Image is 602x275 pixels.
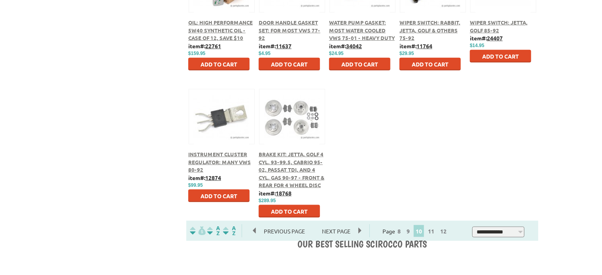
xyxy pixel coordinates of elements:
span: 10 [414,225,424,237]
button: Add to Cart [329,58,390,70]
b: item#: [259,42,292,49]
img: Sort by Sales Rank [221,226,237,235]
span: Add to Cart [201,192,237,199]
b: item#: [329,42,362,49]
span: $159.95 [188,51,205,56]
u: 11764 [416,42,432,49]
button: Add to Cart [259,58,320,70]
b: item#: [188,42,221,49]
a: 9 [405,228,412,235]
a: Wiper Switch: Jetta, Golf 85-92 [470,19,528,34]
u: 34042 [346,42,362,49]
span: Previous Page [256,225,313,237]
span: Add to Cart [271,61,308,68]
u: 12874 [205,174,221,181]
a: Brake Kit: Jetta, Golf 4 cyl. 93-99.5, Cabrio 95-02, Passat TDI, and 4 cyl. Gas 90-97 - Front & R... [259,151,324,188]
a: Previous Page [253,228,314,235]
b: item#: [259,190,292,197]
span: Add to Cart [412,61,449,68]
b: item#: [399,42,432,49]
span: $4.95 [259,51,271,56]
a: Instrument Cluster Regulator: Many VWs 80-92 [188,151,251,173]
a: 8 [396,228,403,235]
span: $29.95 [399,51,414,56]
a: 11 [426,228,436,235]
span: $99.95 [188,182,203,188]
span: Next Page [314,225,358,237]
span: $24.95 [329,51,344,56]
img: Sort by Headline [206,226,221,235]
span: Add to Cart [341,61,378,68]
a: Water Pump Gasket: Most Water Cooled VWs 75-01 - Heavy Duty [329,19,395,41]
button: Add to Cart [188,58,250,70]
button: Add to Cart [259,205,320,218]
span: Add to Cart [271,208,308,215]
img: filterpricelow.svg [190,226,206,235]
div: OUR BEST SELLING Scirocco PARTS [186,238,538,251]
a: 12 [438,228,449,235]
button: Add to Cart [470,50,531,63]
u: 18768 [276,190,292,197]
u: 11637 [276,42,292,49]
button: Add to Cart [399,58,461,70]
a: Wiper Switch: Rabbit, Jetta, Golf & Others 75-92 [399,19,460,41]
a: Oil: High Performance 5w40 Synthetic Oil - Case of 12, Save $10 [188,19,253,41]
span: Add to Cart [482,53,519,60]
u: 24407 [487,34,503,42]
button: Add to Cart [188,190,250,202]
div: Page [369,224,462,237]
span: $14.95 [470,43,485,48]
span: $289.95 [259,198,276,203]
a: Next Page [314,228,358,235]
u: 22761 [205,42,221,49]
a: Door Handle Gasket Set: for most VWs 77-92 [259,19,320,41]
b: item#: [188,174,221,181]
b: item#: [470,34,503,42]
span: Add to Cart [201,61,237,68]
